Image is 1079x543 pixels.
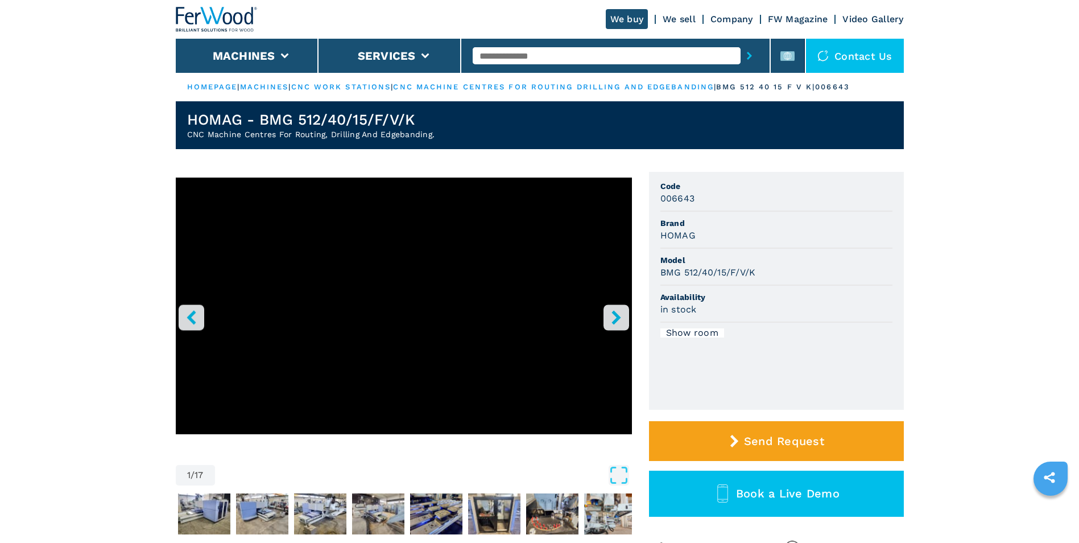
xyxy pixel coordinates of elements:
button: Send Request [649,421,904,461]
a: We buy [606,9,648,29]
span: 17 [195,471,204,480]
span: Availability [660,291,892,303]
button: Machines [213,49,275,63]
span: Brand [660,217,892,229]
a: machines [240,83,289,91]
p: 006643 [815,82,850,92]
a: FW Magazine [768,14,828,24]
button: Go to Slide 3 [234,491,291,537]
span: Code [660,180,892,192]
img: 8e224233324741bf1f9f9445a5de3a1b [352,493,404,534]
button: Book a Live Demo [649,471,904,517]
span: | [714,83,716,91]
button: Services [358,49,416,63]
img: 5d3989f260e4265d7f941c4b443b7a73 [294,493,346,534]
button: submit-button [741,43,758,69]
span: Book a Live Demo [736,487,840,500]
h1: HOMAG - BMG 512/40/15/F/V/K [187,110,435,129]
span: | [237,83,239,91]
button: right-button [603,305,629,330]
div: Go to Slide 1 [176,178,632,454]
img: 0d0433caeb6d489e363b547eb39a0cff [410,493,462,534]
img: 0a46a8d55623d2b22e79fd1ee67e8136 [236,493,288,534]
p: bmg 512 40 15 f v k | [716,82,815,92]
button: left-button [179,305,204,330]
button: Go to Slide 4 [292,491,349,537]
h2: CNC Machine Centres For Routing, Drilling And Edgebanding. [187,129,435,140]
div: Contact us [806,39,904,73]
button: Go to Slide 9 [582,491,639,537]
a: Company [710,14,753,24]
span: | [391,83,393,91]
iframe: Centro di lavoro a bordare in azione - HOMAG BMG 512/40/15/F/V/K - Ferwoodgroup - 006643 [176,178,632,434]
button: Go to Slide 6 [408,491,465,537]
h3: HOMAG [660,229,696,242]
img: Ferwood [176,7,258,32]
span: / [191,471,195,480]
h3: 006643 [660,192,695,205]
img: 6511f17d8c37efc2ccc44b7da03097f2 [178,493,230,534]
div: Show room [660,328,724,338]
a: cnc work stations [291,83,391,91]
a: Video Gallery [842,14,903,24]
a: HOMEPAGE [187,83,238,91]
span: 1 [187,471,191,480]
button: Go to Slide 5 [350,491,407,537]
span: Send Request [744,434,824,448]
a: sharethis [1035,463,1064,492]
a: We sell [663,14,696,24]
h3: in stock [660,303,697,316]
img: 3897e0497f42c28483e1e40ae65973c7 [468,493,520,534]
img: eda65687e370414e0a1cb8786ffae58a [584,493,636,534]
a: cnc machine centres for routing drilling and edgebanding [393,83,714,91]
button: Go to Slide 7 [466,491,523,537]
span: Model [660,254,892,266]
img: Contact us [817,50,829,61]
button: Go to Slide 2 [176,491,233,537]
img: 4f064fd0cf240a118f959e52e6b774ad [526,493,578,534]
button: Open Fullscreen [218,465,629,486]
nav: Thumbnail Navigation [176,491,632,537]
h3: BMG 512/40/15/F/V/K [660,266,756,279]
button: Go to Slide 8 [524,491,581,537]
span: | [288,83,291,91]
